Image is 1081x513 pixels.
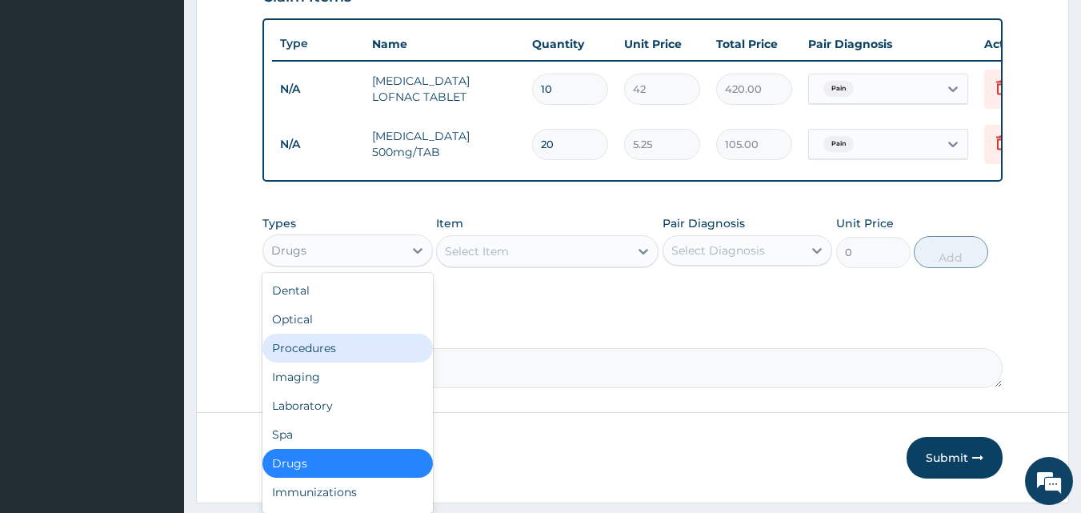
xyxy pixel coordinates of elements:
[800,28,976,60] th: Pair Diagnosis
[262,305,433,334] div: Optical
[823,81,854,97] span: Pain
[524,28,616,60] th: Quantity
[262,478,433,507] div: Immunizations
[93,154,221,316] span: We're online!
[262,217,296,230] label: Types
[30,80,65,120] img: d_794563401_company_1708531726252_794563401
[262,8,301,46] div: Minimize live chat window
[616,28,708,60] th: Unit Price
[272,29,364,58] th: Type
[8,343,305,399] textarea: Type your message and hit 'Enter'
[262,391,433,420] div: Laboratory
[436,215,463,231] label: Item
[663,215,745,231] label: Pair Diagnosis
[914,236,988,268] button: Add
[272,74,364,104] td: N/A
[907,437,1003,479] button: Submit
[271,242,306,259] div: Drugs
[262,326,1003,339] label: Comment
[823,136,854,152] span: Pain
[836,215,894,231] label: Unit Price
[262,363,433,391] div: Imaging
[445,243,509,259] div: Select Item
[262,449,433,478] div: Drugs
[976,28,1056,60] th: Actions
[671,242,765,259] div: Select Diagnosis
[262,276,433,305] div: Dental
[262,334,433,363] div: Procedures
[262,420,433,449] div: Spa
[364,28,524,60] th: Name
[83,90,269,110] div: Chat with us now
[272,130,364,159] td: N/A
[708,28,800,60] th: Total Price
[364,120,524,168] td: [MEDICAL_DATA] 500mg/TAB
[364,65,524,113] td: [MEDICAL_DATA] LOFNAC TABLET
